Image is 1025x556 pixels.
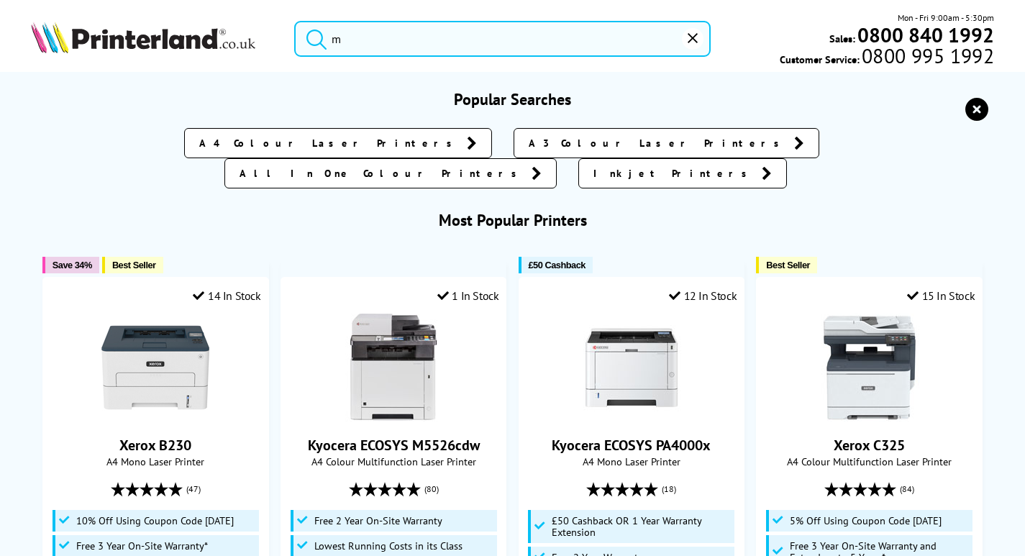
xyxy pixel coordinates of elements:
span: 10% Off Using Coupon Code [DATE] [76,515,234,527]
span: Inkjet Printers [593,166,755,181]
a: Kyocera ECOSYS PA4000x [552,436,711,455]
img: Printerland Logo [31,22,255,53]
a: A4 Colour Laser Printers [184,128,492,158]
a: Kyocera ECOSYS PA4000x [578,410,685,424]
a: Xerox B230 [101,410,209,424]
span: Best Seller [112,260,156,270]
a: Kyocera ECOSYS M5526cdw [340,410,447,424]
span: A4 Colour Multifunction Laser Printer [288,455,499,468]
div: 14 In Stock [193,288,260,303]
span: Best Seller [766,260,810,270]
button: Save 34% [42,257,99,273]
span: Sales: [829,32,855,45]
div: 15 In Stock [907,288,975,303]
img: Kyocera ECOSYS PA4000x [578,314,685,421]
button: Best Seller [756,257,817,273]
span: A3 Colour Laser Printers [529,136,787,150]
span: Free 3 Year On-Site Warranty* [76,540,208,552]
span: (80) [424,475,439,503]
span: £50 Cashback OR 1 Year Warranty Extension [552,515,731,538]
span: Lowest Running Costs in its Class [314,540,463,552]
a: Inkjet Printers [578,158,787,188]
span: All In One Colour Printers [240,166,524,181]
span: £50 Cashback [529,260,586,270]
button: Best Seller [102,257,163,273]
span: (84) [900,475,914,503]
span: A4 Mono Laser Printer [50,455,261,468]
a: 0800 840 1992 [855,28,994,42]
a: Kyocera ECOSYS M5526cdw [308,436,480,455]
button: £50 Cashback [519,257,593,273]
a: Xerox C325 [816,410,924,424]
b: 0800 840 1992 [857,22,994,48]
div: 1 In Stock [437,288,499,303]
input: Search product [294,21,711,57]
div: 12 In Stock [669,288,737,303]
span: A4 Colour Laser Printers [199,136,460,150]
h3: Most Popular Printers [31,210,995,230]
a: Printerland Logo [31,22,276,56]
img: Xerox B230 [101,314,209,421]
img: Xerox C325 [816,314,924,421]
span: Save 34% [53,260,92,270]
a: All In One Colour Printers [224,158,557,188]
span: A4 Mono Laser Printer [527,455,737,468]
span: A4 Colour Multifunction Laser Printer [764,455,975,468]
span: (47) [186,475,201,503]
a: Xerox B230 [119,436,191,455]
span: (18) [662,475,676,503]
img: Kyocera ECOSYS M5526cdw [340,314,447,421]
span: Customer Service: [780,49,994,66]
span: Mon - Fri 9:00am - 5:30pm [898,11,994,24]
span: Free 2 Year On-Site Warranty [314,515,442,527]
h3: Popular Searches [31,89,995,109]
span: 0800 995 1992 [860,49,994,63]
span: 5% Off Using Coupon Code [DATE] [790,515,942,527]
a: Xerox C325 [834,436,905,455]
a: A3 Colour Laser Printers [514,128,819,158]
